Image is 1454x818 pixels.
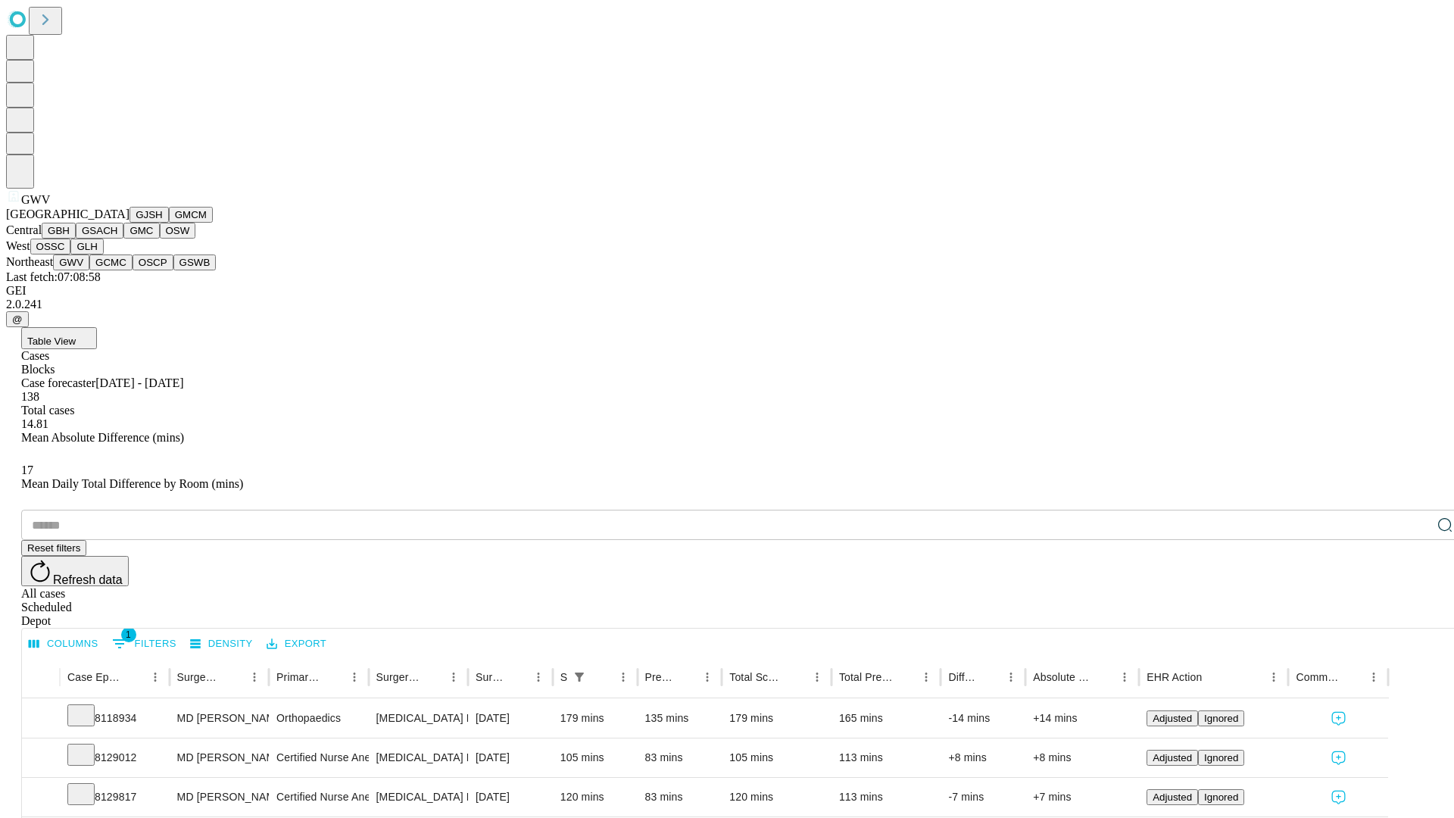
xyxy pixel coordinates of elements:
button: GBH [42,223,76,239]
button: Sort [422,667,443,688]
button: Menu [1000,667,1022,688]
span: GWV [21,193,50,206]
div: Surgery Name [376,671,420,683]
span: West [6,239,30,252]
div: Scheduled In Room Duration [560,671,567,683]
button: Sort [223,667,244,688]
div: Predicted In Room Duration [645,671,675,683]
div: 120 mins [560,778,630,816]
button: Sort [1093,667,1114,688]
button: Sort [979,667,1000,688]
button: Menu [916,667,937,688]
div: MD [PERSON_NAME] [PERSON_NAME] Md [177,778,261,816]
button: Expand [30,785,52,811]
button: GCMC [89,254,133,270]
div: 1 active filter [569,667,590,688]
button: Sort [1342,667,1363,688]
button: Ignored [1198,750,1244,766]
span: Adjusted [1153,791,1192,803]
div: 83 mins [645,778,715,816]
button: Sort [507,667,528,688]
div: [DATE] [476,699,545,738]
span: Ignored [1204,791,1238,803]
button: Sort [591,667,613,688]
div: EHR Action [1147,671,1202,683]
button: Menu [697,667,718,688]
span: Table View [27,336,76,347]
button: Sort [894,667,916,688]
button: Expand [30,745,52,772]
button: Menu [528,667,549,688]
button: Sort [676,667,697,688]
span: @ [12,314,23,325]
div: 135 mins [645,699,715,738]
span: Case forecaster [21,376,95,389]
button: GSWB [173,254,217,270]
button: Density [186,632,257,656]
div: Comments [1296,671,1340,683]
button: GMC [123,223,159,239]
div: -14 mins [948,699,1018,738]
button: Menu [244,667,265,688]
span: Ignored [1204,752,1238,763]
span: 17 [21,464,33,476]
span: [DATE] - [DATE] [95,376,183,389]
span: Ignored [1204,713,1238,724]
button: Ignored [1198,789,1244,805]
button: Menu [1114,667,1135,688]
div: Surgery Date [476,671,505,683]
div: 8129012 [67,738,162,777]
div: 8118934 [67,699,162,738]
button: Menu [613,667,634,688]
div: Total Predicted Duration [839,671,894,683]
div: MD [PERSON_NAME] [177,699,261,738]
button: OSCP [133,254,173,270]
div: GEI [6,284,1448,298]
div: +7 mins [1033,778,1131,816]
div: +14 mins [1033,699,1131,738]
button: Sort [323,667,344,688]
span: 1 [121,627,136,642]
button: Sort [785,667,807,688]
div: Primary Service [276,671,320,683]
button: Expand [30,706,52,732]
span: Northeast [6,255,53,268]
button: OSSC [30,239,71,254]
div: +8 mins [948,738,1018,777]
div: 8129817 [67,778,162,816]
button: GMCM [169,207,213,223]
div: 165 mins [839,699,934,738]
div: 83 mins [645,738,715,777]
div: Difference [948,671,978,683]
div: 120 mins [729,778,824,816]
div: -7 mins [948,778,1018,816]
button: Show filters [569,667,590,688]
span: Last fetch: 07:08:58 [6,270,101,283]
button: Sort [1203,667,1225,688]
div: 105 mins [560,738,630,777]
button: Menu [145,667,166,688]
div: +8 mins [1033,738,1131,777]
button: Menu [443,667,464,688]
button: Ignored [1198,710,1244,726]
div: Total Scheduled Duration [729,671,784,683]
span: Mean Daily Total Difference by Room (mins) [21,477,243,490]
div: Certified Nurse Anesthetist [276,738,360,777]
div: 113 mins [839,778,934,816]
div: [DATE] [476,778,545,816]
div: [MEDICAL_DATA] LEG,KNEE, ANKLE DEEP [376,778,460,816]
button: Refresh data [21,556,129,586]
button: GSACH [76,223,123,239]
button: Reset filters [21,540,86,556]
button: OSW [160,223,196,239]
span: [GEOGRAPHIC_DATA] [6,208,129,220]
button: Adjusted [1147,789,1198,805]
div: MD [PERSON_NAME] [PERSON_NAME] Md [177,738,261,777]
span: 14.81 [21,417,48,430]
button: Adjusted [1147,710,1198,726]
div: Certified Nurse Anesthetist [276,778,360,816]
div: Case Epic Id [67,671,122,683]
button: Menu [344,667,365,688]
button: Export [263,632,330,656]
div: [DATE] [476,738,545,777]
